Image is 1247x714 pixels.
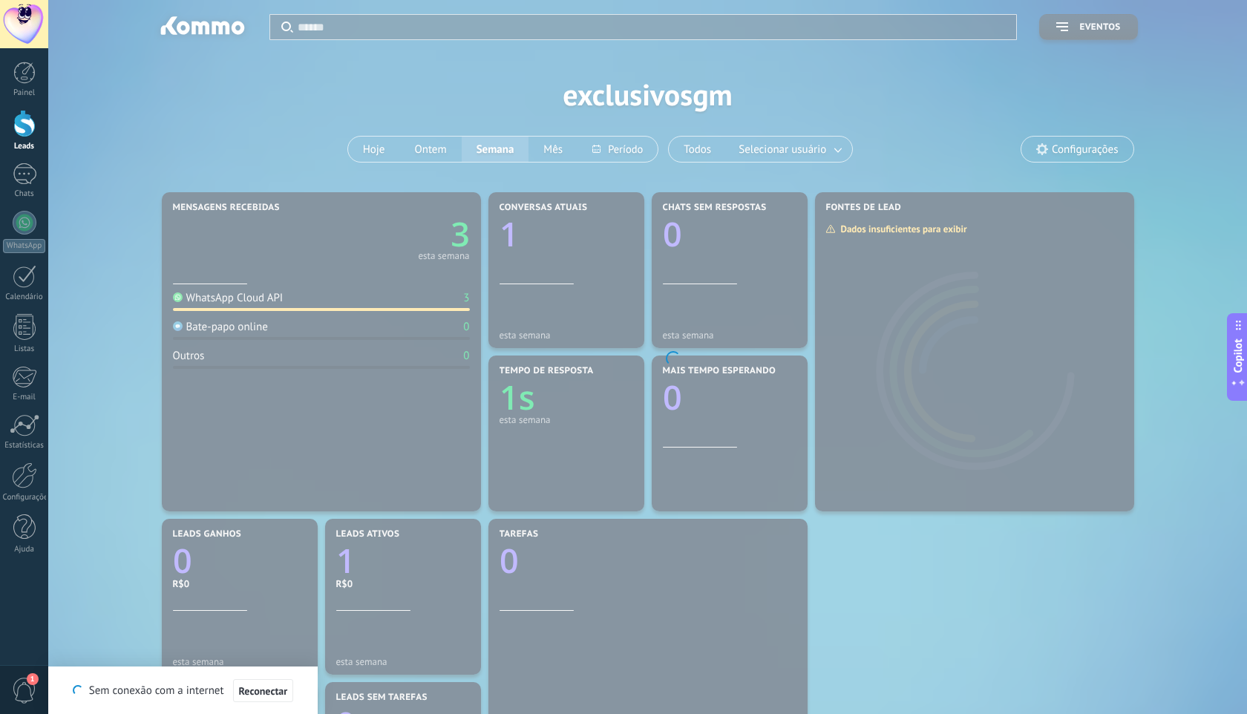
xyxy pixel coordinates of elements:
[3,441,46,451] div: Estatísticas
[3,292,46,302] div: Calendário
[3,344,46,354] div: Listas
[73,678,293,703] div: Sem conexão com a internet
[3,189,46,199] div: Chats
[3,393,46,402] div: E-mail
[1231,339,1246,373] span: Copilot
[3,493,46,502] div: Configurações
[3,239,45,253] div: WhatsApp
[3,545,46,554] div: Ajuda
[27,673,39,685] span: 1
[3,88,46,98] div: Painel
[3,142,46,151] div: Leads
[233,679,294,703] button: Reconectar
[239,686,288,696] span: Reconectar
